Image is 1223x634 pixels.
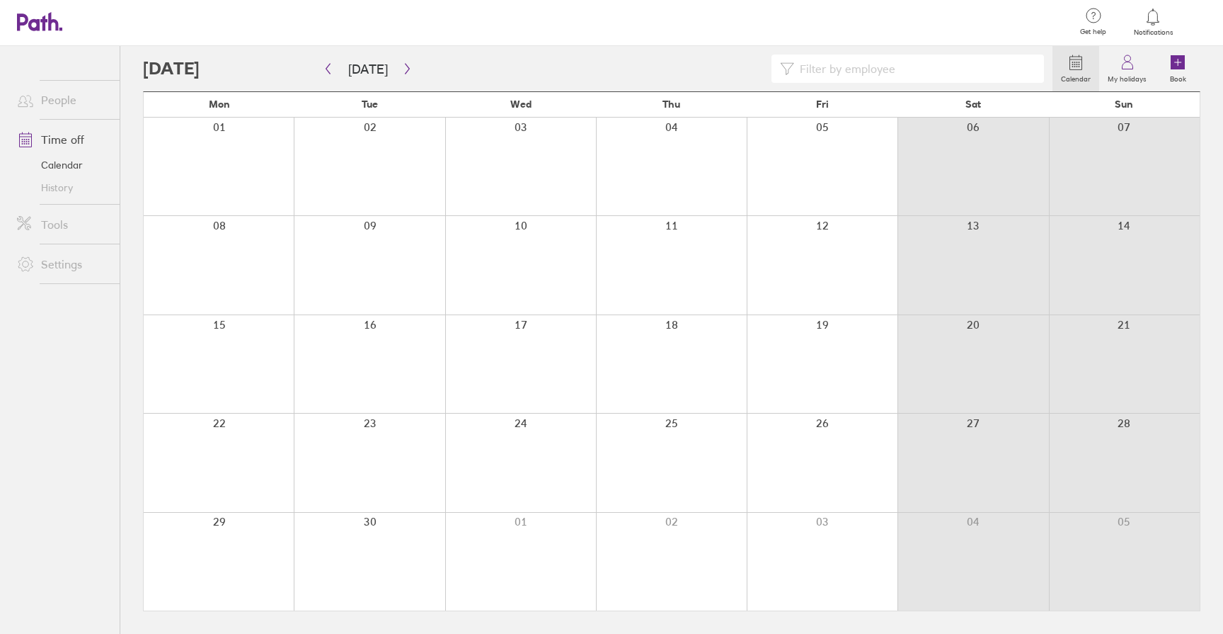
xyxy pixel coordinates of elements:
[362,98,378,110] span: Tue
[337,57,399,81] button: [DATE]
[816,98,829,110] span: Fri
[1161,71,1195,84] label: Book
[1099,71,1155,84] label: My holidays
[794,55,1036,82] input: Filter by employee
[965,98,981,110] span: Sat
[1130,7,1176,37] a: Notifications
[1115,98,1133,110] span: Sun
[1070,28,1116,36] span: Get help
[1099,46,1155,91] a: My holidays
[6,210,120,239] a: Tools
[6,154,120,176] a: Calendar
[6,125,120,154] a: Time off
[1052,46,1099,91] a: Calendar
[6,176,120,199] a: History
[510,98,532,110] span: Wed
[1130,28,1176,37] span: Notifications
[1155,46,1200,91] a: Book
[1052,71,1099,84] label: Calendar
[6,250,120,278] a: Settings
[209,98,230,110] span: Mon
[662,98,680,110] span: Thu
[6,86,120,114] a: People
